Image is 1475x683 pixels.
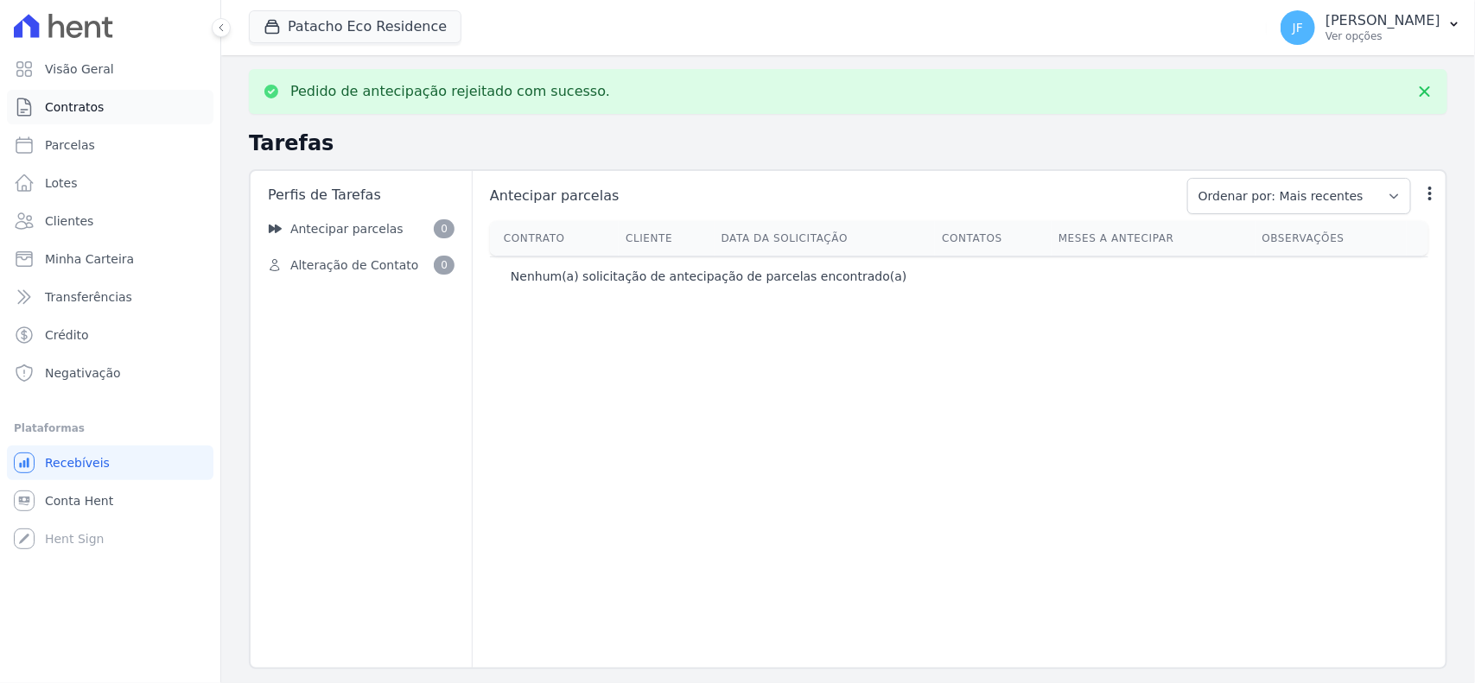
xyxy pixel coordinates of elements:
[45,60,114,78] span: Visão Geral
[290,83,610,100] p: Pedido de antecipação rejeitado com sucesso.
[486,186,1177,206] span: Antecipar parcelas
[14,418,207,439] div: Plataformas
[45,288,132,306] span: Transferências
[45,98,104,116] span: Contratos
[490,221,619,256] th: Contrato
[1326,29,1440,43] p: Ver opções
[1293,22,1303,34] span: JF
[1052,221,1256,256] th: Meses a antecipar
[249,10,461,43] button: Patacho Eco Residence
[7,446,213,480] a: Recebíveis
[7,484,213,518] a: Conta Hent
[1256,221,1407,256] th: Observações
[45,250,134,268] span: Minha Carteira
[249,128,1447,159] h2: Tarefas
[45,364,121,382] span: Negativação
[1326,12,1440,29] p: [PERSON_NAME]
[257,249,465,281] a: Alteração de Contato 0
[511,268,907,285] p: Nenhum(a) solicitação de antecipação de parcelas encontrado(a)
[45,174,78,192] span: Lotes
[290,256,418,275] span: Alteração de Contato
[434,256,455,275] span: 0
[619,221,715,256] th: Cliente
[257,212,465,281] nav: Sidebar
[257,178,465,212] div: Perfis de Tarefas
[7,166,213,200] a: Lotes
[7,356,213,390] a: Negativação
[7,90,213,124] a: Contratos
[7,280,213,314] a: Transferências
[45,136,95,154] span: Parcelas
[257,212,465,245] a: Antecipar parcelas 0
[7,128,213,162] a: Parcelas
[7,242,213,276] a: Minha Carteira
[7,52,213,86] a: Visão Geral
[45,212,93,230] span: Clientes
[45,326,89,344] span: Crédito
[7,318,213,352] a: Crédito
[45,454,110,471] span: Recebíveis
[290,220,404,238] span: Antecipar parcelas
[45,492,113,509] span: Conta Hent
[715,221,936,256] th: Data da Solicitação
[7,204,213,238] a: Clientes
[1267,3,1475,52] button: JF [PERSON_NAME] Ver opções
[935,221,1052,256] th: Contatos
[434,219,455,238] span: 0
